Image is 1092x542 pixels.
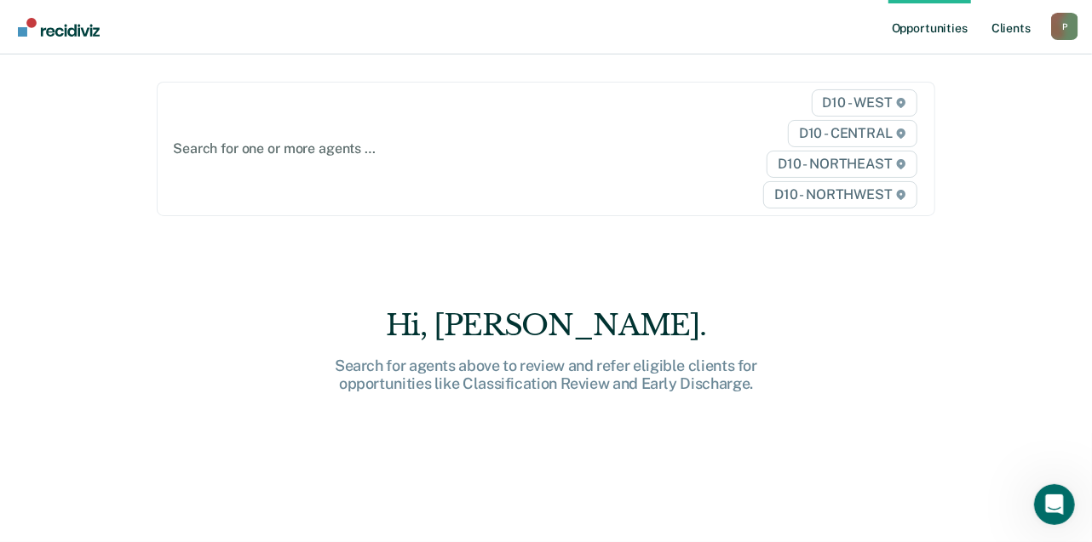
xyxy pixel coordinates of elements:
div: Hi, [PERSON_NAME]. [273,308,819,343]
img: Recidiviz [18,18,100,37]
span: D10 - NORTHEAST [767,151,917,178]
iframe: Intercom live chat [1034,484,1075,525]
button: Profile dropdown button [1051,13,1078,40]
span: D10 - NORTHWEST [763,181,917,208]
span: D10 - WEST [812,89,917,117]
div: P [1051,13,1078,40]
span: D10 - CENTRAL [788,120,917,147]
div: Search for agents above to review and refer eligible clients for opportunities like Classificatio... [273,357,819,393]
